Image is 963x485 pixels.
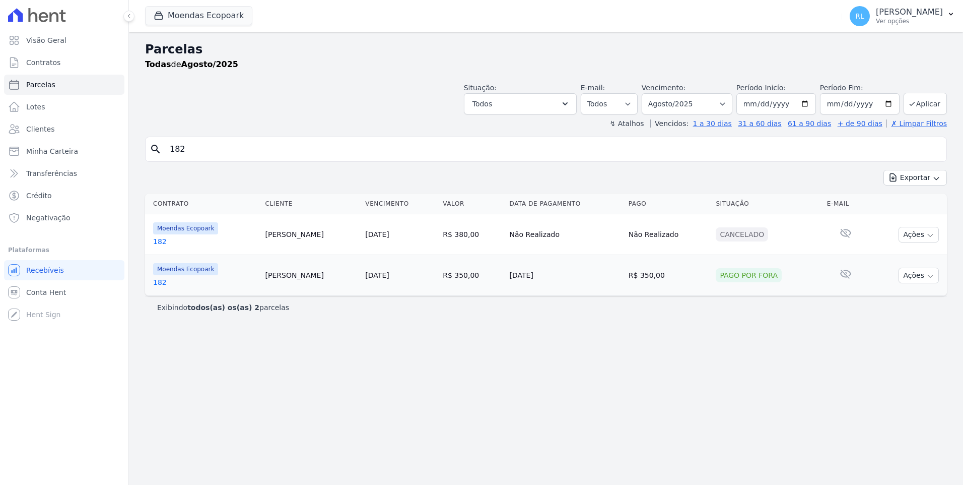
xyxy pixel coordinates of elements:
button: Exportar [883,170,947,186]
a: 182 [153,236,257,247]
button: Ações [899,227,939,242]
a: Parcelas [4,75,124,95]
a: Transferências [4,163,124,184]
a: Recebíveis [4,260,124,280]
td: R$ 380,00 [439,214,505,255]
td: R$ 350,00 [625,255,712,296]
span: RL [855,13,864,20]
p: de [145,58,238,71]
span: Minha Carteira [26,146,78,156]
a: Clientes [4,119,124,139]
input: Buscar por nome do lote ou do cliente [164,139,942,159]
a: Negativação [4,208,124,228]
a: Contratos [4,52,124,73]
a: 1 a 30 dias [693,119,732,128]
td: Não Realizado [625,214,712,255]
span: Parcelas [26,80,55,90]
a: Conta Hent [4,282,124,302]
label: ↯ Atalhos [609,119,644,128]
a: [DATE] [365,230,389,238]
th: Vencimento [361,194,439,214]
a: Crédito [4,186,124,206]
span: Visão Geral [26,35,66,45]
button: RL [PERSON_NAME] Ver opções [842,2,963,30]
strong: Todas [145,59,171,69]
a: Visão Geral [4,30,124,50]
span: Crédito [26,191,52,201]
span: Lotes [26,102,45,112]
td: [PERSON_NAME] [261,214,362,255]
td: [DATE] [506,255,625,296]
h2: Parcelas [145,40,947,58]
a: [DATE] [365,271,389,279]
p: Exibindo parcelas [157,302,289,313]
div: Pago por fora [716,268,782,282]
a: 31 a 60 dias [738,119,781,128]
td: R$ 350,00 [439,255,505,296]
a: 182 [153,277,257,287]
span: Contratos [26,57,60,68]
button: Ações [899,268,939,283]
th: Valor [439,194,505,214]
div: Plataformas [8,244,120,256]
p: Ver opções [876,17,943,25]
div: Cancelado [716,227,768,241]
label: Período Fim: [820,83,900,93]
td: [PERSON_NAME] [261,255,362,296]
span: Recebíveis [26,265,64,275]
th: Situação [712,194,822,214]
th: Pago [625,194,712,214]
a: Minha Carteira [4,141,124,161]
label: Situação: [464,84,497,92]
span: Negativação [26,213,71,223]
label: Período Inicío: [736,84,786,92]
i: search [150,143,162,155]
button: Todos [464,93,577,114]
th: Data de Pagamento [506,194,625,214]
label: Vencimento: [642,84,685,92]
span: Clientes [26,124,54,134]
button: Aplicar [904,93,947,114]
p: [PERSON_NAME] [876,7,943,17]
th: Contrato [145,194,261,214]
td: Não Realizado [506,214,625,255]
span: Moendas Ecopoark [153,222,218,234]
th: E-mail [823,194,869,214]
span: Todos [472,98,492,110]
strong: Agosto/2025 [181,59,238,69]
th: Cliente [261,194,362,214]
a: + de 90 dias [838,119,882,128]
span: Conta Hent [26,287,66,297]
a: 61 a 90 dias [788,119,831,128]
label: E-mail: [581,84,605,92]
a: ✗ Limpar Filtros [886,119,947,128]
button: Moendas Ecopoark [145,6,252,25]
b: todos(as) os(as) 2 [187,304,259,312]
a: Lotes [4,97,124,117]
span: Transferências [26,168,77,178]
span: Moendas Ecopoark [153,263,218,275]
label: Vencidos: [650,119,689,128]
